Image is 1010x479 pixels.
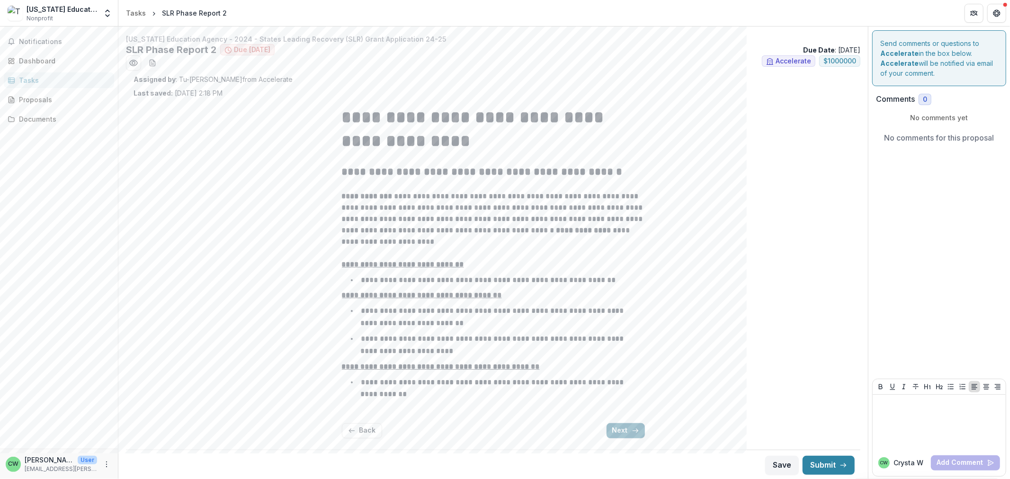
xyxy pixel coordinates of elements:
span: Notifications [19,38,110,46]
strong: Assigned by [134,75,176,83]
div: Crysta Workman [880,461,888,465]
button: Submit [803,456,855,475]
p: [EMAIL_ADDRESS][PERSON_NAME][DOMAIN_NAME][US_STATE] [25,465,97,473]
button: Align Center [981,381,992,392]
p: [US_STATE] Education Agency - 2024 - States Leading Recovery (SLR) Grant Application 24-25 [126,34,860,44]
button: More [101,459,112,470]
button: Ordered List [957,381,968,392]
button: Notifications [4,34,114,49]
div: Crysta Workman [8,461,18,467]
nav: breadcrumb [122,6,231,20]
a: Dashboard [4,53,114,69]
a: Proposals [4,92,114,107]
div: Proposals [19,95,107,105]
strong: Accelerate [880,59,919,67]
button: Get Help [987,4,1006,23]
button: Open entity switcher [101,4,114,23]
p: No comments yet [876,113,1002,123]
span: Due [DATE] [234,46,270,54]
a: Tasks [4,72,114,88]
div: Tasks [126,8,146,18]
p: Crysta W [894,458,923,468]
div: Documents [19,114,107,124]
button: Align Left [969,381,980,392]
span: Accelerate [776,57,811,65]
p: User [78,456,97,464]
span: $ 1000000 [823,57,856,65]
button: Heading 1 [922,381,933,392]
button: Bold [875,381,886,392]
p: [PERSON_NAME] [25,455,74,465]
button: download-word-button [145,55,160,71]
div: Tasks [19,75,107,85]
button: Bullet List [945,381,956,392]
button: Next [607,423,645,438]
p: [DATE] 2:18 PM [134,88,223,98]
button: Align Right [992,381,1003,392]
button: Italicize [898,381,910,392]
a: Documents [4,111,114,127]
div: [US_STATE] Education Agency [27,4,97,14]
img: Texas Education Agency [8,6,23,21]
button: Save [765,456,799,475]
button: Partners [965,4,983,23]
strong: Due Date [803,46,835,54]
strong: Accelerate [880,49,919,57]
div: SLR Phase Report 2 [162,8,227,18]
button: Underline [887,381,898,392]
div: Send comments or questions to in the box below. will be notified via email of your comment. [872,30,1006,86]
p: : [DATE] [803,45,860,55]
button: Preview b1a7c36b-2d00-42f5-8c3c-5104132dd8fc.pdf [126,55,141,71]
p: : Tu-[PERSON_NAME] from Accelerate [134,74,853,84]
a: Tasks [122,6,150,20]
div: Dashboard [19,56,107,66]
button: Add Comment [931,455,1000,470]
span: Nonprofit [27,14,53,23]
strong: Last saved: [134,89,173,97]
button: Heading 2 [934,381,945,392]
h2: SLR Phase Report 2 [126,44,216,55]
span: 0 [923,96,927,104]
button: Strike [910,381,921,392]
h2: Comments [876,95,915,104]
p: No comments for this proposal [885,132,994,143]
button: Back [342,423,382,438]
